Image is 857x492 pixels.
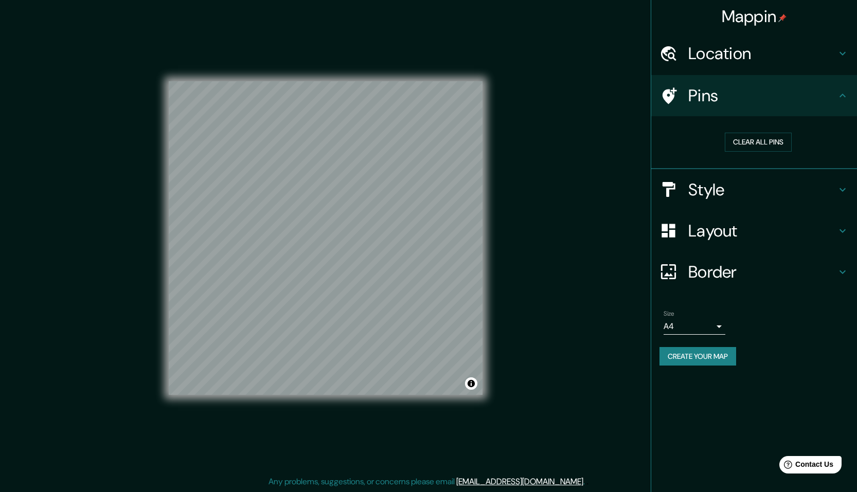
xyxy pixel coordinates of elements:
[722,6,787,27] h4: Mappin
[778,14,787,22] img: pin-icon.png
[688,262,836,282] h4: Border
[688,221,836,241] h4: Layout
[465,377,477,390] button: Toggle attribution
[659,347,736,366] button: Create your map
[651,33,857,74] div: Location
[651,75,857,116] div: Pins
[456,476,583,487] a: [EMAIL_ADDRESS][DOMAIN_NAME]
[688,179,836,200] h4: Style
[651,169,857,210] div: Style
[664,318,725,335] div: A4
[725,133,792,152] button: Clear all pins
[169,81,483,395] canvas: Map
[765,452,846,481] iframe: Help widget launcher
[688,43,836,64] h4: Location
[664,309,674,318] label: Size
[586,476,588,488] div: .
[585,476,586,488] div: .
[651,251,857,293] div: Border
[688,85,836,106] h4: Pins
[269,476,585,488] p: Any problems, suggestions, or concerns please email .
[651,210,857,251] div: Layout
